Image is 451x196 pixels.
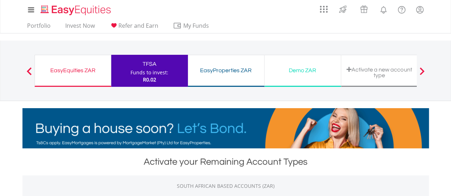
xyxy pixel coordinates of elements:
div: Demo ZAR [269,65,337,75]
a: Home page [38,2,114,16]
div: EasyProperties ZAR [192,65,260,75]
img: vouchers-v2.svg [358,4,370,15]
div: SOUTH AFRICAN BASED ACCOUNTS (ZAR) [22,182,429,190]
a: Invest Now [62,22,98,33]
a: Notifications [374,2,393,16]
div: Activate a new account type [345,67,413,78]
div: Funds to invest: [130,69,168,76]
img: thrive-v2.svg [337,4,349,15]
a: My Profile [411,2,429,17]
a: Vouchers [353,2,374,15]
img: grid-menu-icon.svg [320,5,328,13]
a: FAQ's and Support [393,2,411,16]
img: EasyEquities_Logo.png [39,4,114,16]
span: My Funds [173,21,220,30]
a: Portfolio [24,22,53,33]
a: Refer and Earn [107,22,161,33]
img: EasyMortage Promotion Banner [22,108,429,148]
div: Activate your Remaining Account Types [22,155,429,168]
a: AppsGrid [315,2,332,13]
div: TFSA [116,59,184,69]
div: EasyEquities ZAR [39,65,107,75]
span: R0.02 [143,76,156,83]
span: Refer and Earn [118,22,158,30]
